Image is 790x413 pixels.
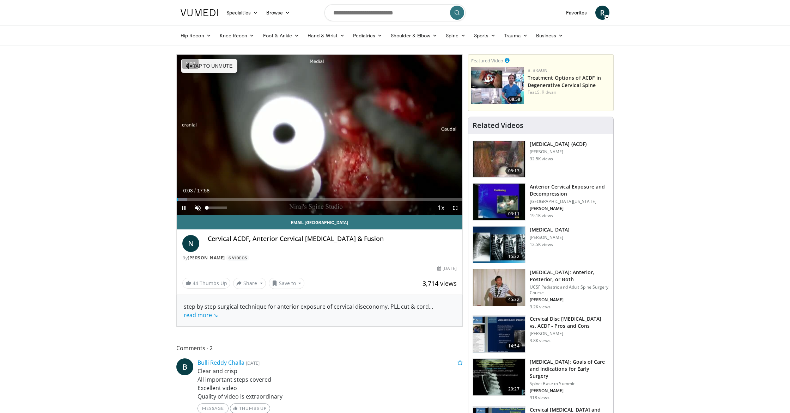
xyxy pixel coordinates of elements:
[530,297,609,303] p: [PERSON_NAME]
[259,29,304,43] a: Foot & Ankle
[181,59,237,73] button: Tap to unmute
[269,278,305,289] button: Save to
[434,201,448,215] button: Playback Rate
[530,183,609,197] h3: Anterior Cervical Exposure and Decompression
[505,386,522,393] span: 20:27
[505,296,522,303] span: 45:32
[473,227,525,263] img: dard_1.png.150x105_q85_crop-smart_upscale.jpg
[473,269,609,310] a: 45:32 [MEDICAL_DATA]: Anterior, Posterior, or Both UCSF Pediatric and Adult Spine Surgery Course ...
[226,255,249,261] a: 6 Videos
[471,67,524,104] a: 08:58
[182,235,199,252] a: N
[183,188,193,193] span: 0:03
[530,381,609,387] p: Spine: Base to Summit
[530,358,609,380] h3: [MEDICAL_DATA]: Goals of Care and Indications for Early Surgery
[595,6,609,20] a: R
[473,141,525,178] img: Dr_Ali_Bydon_Performs_An_ACDF_Procedure_100000624_3.jpg.150x105_q85_crop-smart_upscale.jpg
[530,242,553,247] p: 12.5K views
[188,255,225,261] a: [PERSON_NAME]
[471,57,503,64] small: Featured Video
[473,226,609,264] a: 15:32 [MEDICAL_DATA] [PERSON_NAME] 12.5K views
[530,269,609,283] h3: [MEDICAL_DATA]: Anterior, Posterior, or Both
[182,255,457,261] div: By
[530,315,609,329] h3: Cervical Disc [MEDICAL_DATA] vs. ACDF - Pros and Cons
[532,29,568,43] a: Business
[562,6,591,20] a: Favorites
[473,359,525,395] img: 8aa9498e-0fa5-4b92-834c-194e1f04c165.150x105_q85_crop-smart_upscale.jpg
[423,279,457,288] span: 3,714 views
[528,89,610,95] div: Feat.
[473,315,609,353] a: 14:54 Cervical Disc [MEDICAL_DATA] vs. ACDF - Pros and Cons [PERSON_NAME] 3.8K views
[530,213,553,218] p: 19.1K views
[505,253,522,260] span: 15:32
[473,269,525,306] img: 39881e2b-1492-44db-9479-cec6abaf7e70.150x105_q85_crop-smart_upscale.jpg
[530,199,609,204] p: [GEOGRAPHIC_DATA][US_STATE]
[197,359,244,366] a: Bulli Reddy Challa
[215,29,259,43] a: Knee Recon
[500,29,532,43] a: Trauma
[448,201,462,215] button: Fullscreen
[528,74,601,88] a: Treatment Options of ACDF in Degenerative Cervical Spine
[530,331,609,337] p: [PERSON_NAME]
[473,184,525,220] img: 38786_0000_3.png.150x105_q85_crop-smart_upscale.jpg
[197,188,209,193] span: 17:58
[207,207,227,209] div: Volume Level
[473,358,609,401] a: 20:27 [MEDICAL_DATA]: Goals of Care and Indications for Early Surgery Spine: Base to Summit [PERS...
[530,388,609,394] p: [PERSON_NAME]
[177,201,191,215] button: Pause
[530,338,551,344] p: 3.8K views
[530,304,551,310] p: 3.2K views
[471,67,524,104] img: 009a77ed-cfd7-46ce-89c5-e6e5196774e0.150x105_q85_crop-smart_upscale.jpg
[177,198,462,201] div: Progress Bar
[193,280,198,286] span: 44
[437,265,456,272] div: [DATE]
[176,358,193,375] a: B
[530,226,570,233] h3: [MEDICAL_DATA]
[473,183,609,221] a: 03:11 Anterior Cervical Exposure and Decompression [GEOGRAPHIC_DATA][US_STATE] [PERSON_NAME] 19.1...
[194,188,196,193] span: /
[191,201,205,215] button: Unmute
[176,344,463,353] span: Comments 2
[507,96,522,103] span: 08:58
[197,367,463,401] p: Clear and crisp All important steps covered Excellent video Quality of video is extraordinary
[537,89,556,95] a: S. Ridwan
[530,284,609,296] p: UCSF Pediatric and Adult Spine Surgery Course
[324,4,466,21] input: Search topics, interventions
[208,235,457,243] h4: Cervical ACDF, Anterior Cervical [MEDICAL_DATA] & Fusion
[184,302,455,319] div: step by step surgical technique for anterior exposure of cervical diseconomy. PLL cut & cord
[349,29,387,43] a: Pediatrics
[181,9,218,16] img: VuMedi Logo
[505,167,522,174] span: 05:13
[473,121,523,130] h4: Related Videos
[442,29,469,43] a: Spine
[530,149,587,155] p: [PERSON_NAME]
[528,67,547,73] a: B. Braun
[303,29,349,43] a: Hand & Wrist
[530,156,553,162] p: 32.5K views
[505,343,522,350] span: 14:54
[233,278,266,289] button: Share
[387,29,442,43] a: Shoulder & Elbow
[184,303,433,319] span: ...
[530,395,549,401] p: 918 views
[470,29,500,43] a: Sports
[176,29,215,43] a: Hip Recon
[530,235,570,240] p: [PERSON_NAME]
[177,215,462,229] a: Email [GEOGRAPHIC_DATA]
[530,206,609,211] p: [PERSON_NAME]
[530,141,587,148] h3: [MEDICAL_DATA] (ACDF)
[473,316,525,352] img: DA_UIUPltOAJ8wcH4xMDoxOmdtO40mAx.150x105_q85_crop-smart_upscale.jpg
[505,210,522,217] span: 03:11
[182,278,230,289] a: 44 Thumbs Up
[177,55,462,215] video-js: Video Player
[262,6,294,20] a: Browse
[473,141,609,178] a: 05:13 [MEDICAL_DATA] (ACDF) [PERSON_NAME] 32.5K views
[222,6,262,20] a: Specialties
[184,311,218,319] a: read more ↘
[246,360,260,366] small: [DATE]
